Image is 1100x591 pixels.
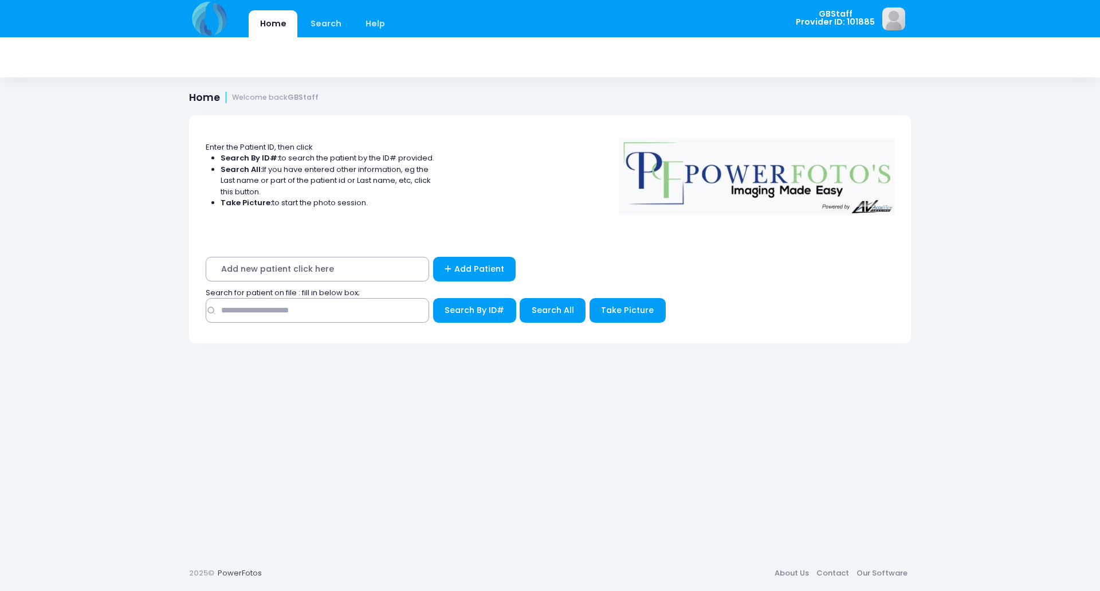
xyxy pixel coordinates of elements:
[221,164,435,198] li: If you have entered other information, eg the Last name or part of the patient id or Last name, e...
[532,304,574,316] span: Search All
[520,298,586,323] button: Search All
[796,10,875,26] span: GBStaff Provider ID: 101885
[221,152,279,163] strong: Search By ID#:
[218,567,262,578] a: PowerFotos
[812,563,852,584] a: Contact
[249,10,297,37] a: Home
[852,563,911,584] a: Our Software
[614,130,900,215] img: Logo
[601,304,654,316] span: Take Picture
[299,10,352,37] a: Search
[189,567,214,578] span: 2025©
[590,298,666,323] button: Take Picture
[433,257,516,281] a: Add Patient
[206,142,313,152] span: Enter the Patient ID, then click
[355,10,396,37] a: Help
[206,287,360,298] span: Search for patient on file : fill in below box;
[189,92,319,104] h1: Home
[221,197,435,209] li: to start the photo session.
[882,7,905,30] img: image
[433,298,516,323] button: Search By ID#
[206,257,429,281] span: Add new patient click here
[221,197,272,208] strong: Take Picture:
[221,152,435,164] li: to search the patient by the ID# provided.
[221,164,262,175] strong: Search All:
[771,563,812,584] a: About Us
[232,93,319,102] small: Welcome back
[288,92,319,102] strong: GBStaff
[445,304,504,316] span: Search By ID#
